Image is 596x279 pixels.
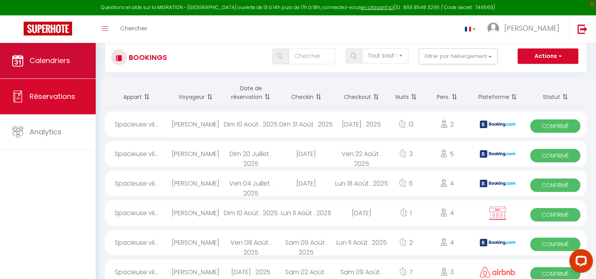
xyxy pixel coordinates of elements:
button: Filtrer par hébergement [419,48,498,64]
span: Analytics [30,127,61,137]
span: Réservations [30,91,75,101]
th: Sort by people [423,78,471,108]
th: Sort by booking date [223,78,279,108]
a: Chercher [114,15,153,43]
a: ... [PERSON_NAME] [481,15,569,43]
img: logout [577,24,587,34]
span: [PERSON_NAME] [504,23,559,33]
input: Chercher [289,48,335,64]
th: Sort by nights [389,78,423,108]
th: Sort by rentals [105,78,168,108]
th: Sort by checkout [334,78,389,108]
th: Sort by guest [168,78,223,108]
h3: Bookings [127,48,167,66]
th: Sort by channel [471,78,524,108]
span: Calendriers [30,56,70,65]
iframe: LiveChat chat widget [563,246,596,279]
th: Sort by checkin [279,78,334,108]
th: Sort by status [524,78,587,108]
span: Chercher [120,24,147,32]
img: Super Booking [24,22,72,35]
button: Actions [518,48,578,64]
a: en cliquant ici [361,4,394,11]
img: ... [487,22,499,34]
